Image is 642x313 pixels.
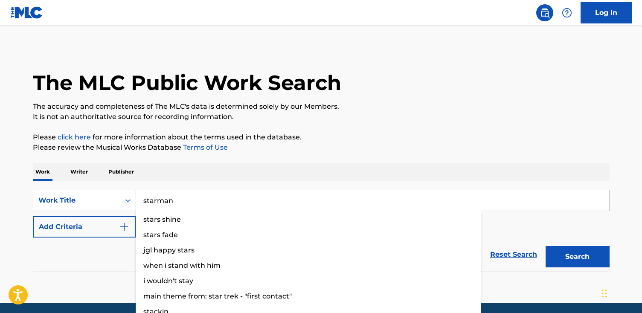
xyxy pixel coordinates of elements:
a: Terms of Use [181,143,228,151]
img: search [540,8,550,18]
p: Writer [68,163,90,181]
div: Help [558,4,575,21]
p: Please for more information about the terms used in the database. [33,132,610,142]
p: It is not an authoritative source for recording information. [33,112,610,122]
span: stars shine [143,215,181,223]
a: Public Search [536,4,553,21]
a: Log In [581,2,632,23]
p: Publisher [106,163,137,181]
div: Work Title [38,195,115,206]
span: when i stand with him [143,261,221,270]
span: i wouldn't stay [143,277,193,285]
a: Reset Search [486,245,541,264]
img: 9d2ae6d4665cec9f34b9.svg [119,222,129,232]
button: Search [546,246,610,267]
div: Drag [602,281,607,306]
img: help [562,8,572,18]
span: jgl happy stars [143,246,195,254]
form: Search Form [33,190,610,272]
iframe: Chat Widget [599,272,642,313]
p: The accuracy and completeness of The MLC's data is determined solely by our Members. [33,101,610,112]
p: Please review the Musical Works Database [33,142,610,153]
span: main theme from: star trek - "first contact" [143,292,292,300]
button: Add Criteria [33,216,136,238]
img: MLC Logo [10,6,43,19]
h1: The MLC Public Work Search [33,70,341,96]
span: stars fade [143,231,178,239]
a: click here [58,133,91,141]
p: Work [33,163,52,181]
